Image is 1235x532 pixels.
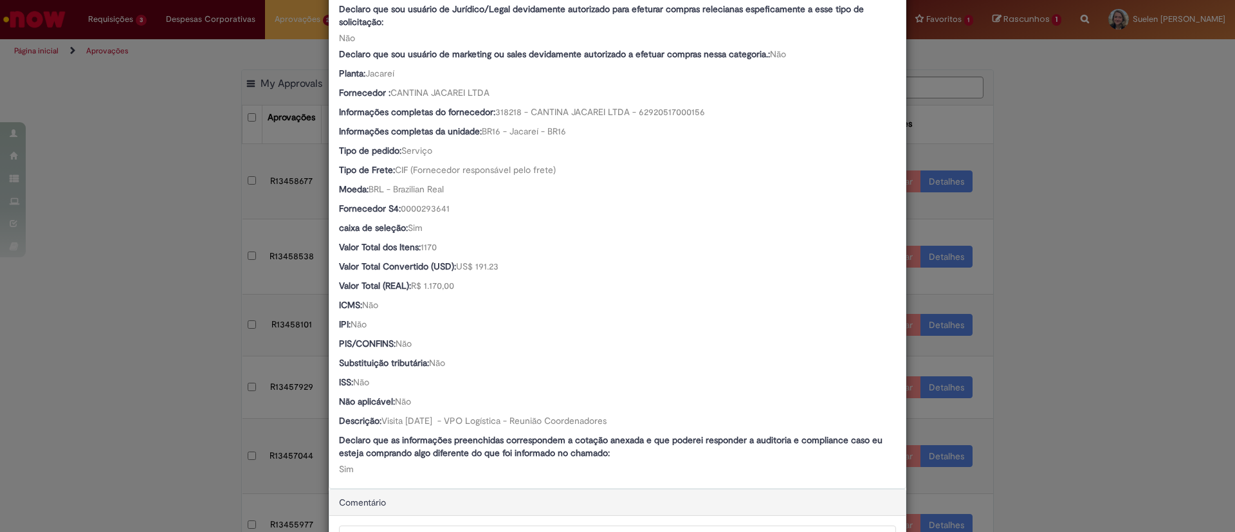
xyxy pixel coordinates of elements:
span: 1170 [421,241,437,253]
b: IPI: [339,318,351,330]
b: Valor Total dos Itens: [339,241,421,253]
span: Sim [408,222,423,234]
span: Não [770,48,786,60]
span: 0000293641 [401,203,450,214]
b: Substituição tributária: [339,357,429,369]
b: Declaro que sou usuário de marketing ou sales devidamente autorizado a efetuar compras nessa cate... [339,48,770,60]
span: Não [429,357,445,369]
span: US$ 191.23 [456,261,499,272]
b: Não aplicável: [339,396,395,407]
span: Não [353,376,369,388]
span: 318218 - CANTINA JACAREI LTDA - 62920517000156 [495,106,705,118]
b: Valor Total (REAL): [339,280,411,291]
b: Declaro que as informações preenchidas correspondem a cotação anexada e que poderei responder a a... [339,434,883,459]
span: BR16 - Jacareí - BR16 [482,125,566,137]
b: Fornecedor : [339,87,390,98]
span: Sim [339,463,354,475]
span: Não [339,32,355,44]
span: Visita [DATE] - VPO Logística - Reunião Coordenadores [381,415,607,427]
b: Valor Total Convertido (USD): [339,261,456,272]
b: Tipo de pedido: [339,145,401,156]
b: Descrição: [339,415,381,427]
b: Moeda: [339,183,369,195]
b: Fornecedor S4: [339,203,401,214]
b: Tipo de Frete: [339,164,395,176]
b: Declaro que sou usuário de Jurídico/Legal devidamente autorizado para efeturar compras relecianas... [339,3,864,28]
b: Informações completas da unidade: [339,125,482,137]
b: Planta: [339,68,365,79]
b: caixa de seleção: [339,222,408,234]
span: BRL - Brazilian Real [369,183,444,195]
span: Não [395,396,411,407]
span: R$ 1.170,00 [411,280,454,291]
span: Comentário [339,497,386,508]
span: Não [396,338,412,349]
b: Informações completas do fornecedor: [339,106,495,118]
b: ICMS: [339,299,362,311]
span: Serviço [401,145,432,156]
span: Não [351,318,367,330]
b: PIS/CONFINS: [339,338,396,349]
span: CANTINA JACAREI LTDA [390,87,489,98]
span: CIF (Fornecedor responsável pelo frete) [395,164,556,176]
span: Não [362,299,378,311]
b: ISS: [339,376,353,388]
span: Jacareí [365,68,394,79]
